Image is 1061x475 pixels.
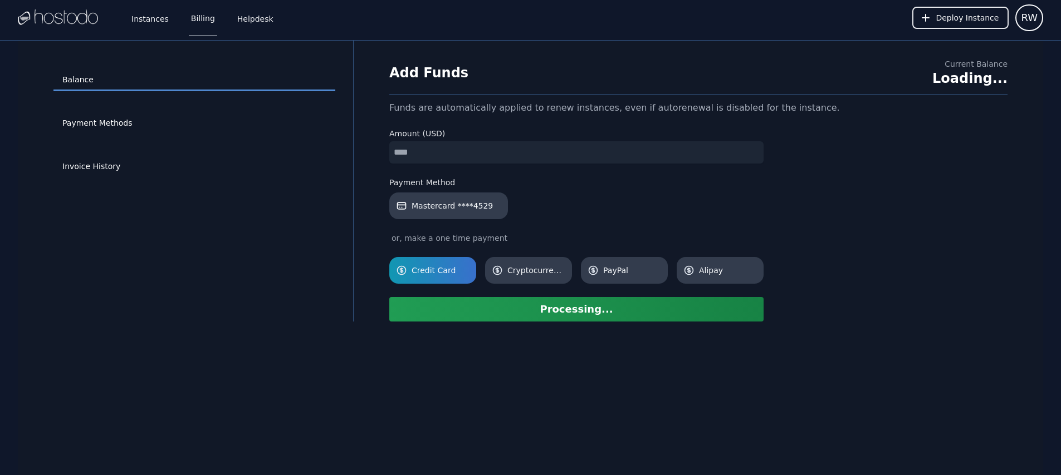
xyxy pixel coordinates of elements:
a: Balance [53,70,335,91]
span: PayPal [603,265,661,276]
label: Payment Method [389,177,764,188]
span: Credit Card [412,265,470,276]
label: Amount (USD) [389,128,764,139]
span: Deploy Instance [936,12,999,23]
h1: Add Funds [389,64,468,82]
div: Loading... [932,70,1008,87]
button: Processing... [389,297,764,321]
a: Invoice History [53,156,335,177]
a: Payment Methods [53,113,335,134]
span: Cryptocurrency [507,265,565,276]
div: Current Balance [932,58,1008,70]
span: RW [1021,10,1038,26]
div: Funds are automatically applied to renew instances, even if autorenewal is disabled for the insta... [389,101,1008,115]
button: Deploy Instance [912,7,1009,29]
div: or, make a one time payment [389,232,764,244]
button: User menu [1015,4,1043,31]
span: Alipay [699,265,757,276]
img: Logo [18,9,98,26]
